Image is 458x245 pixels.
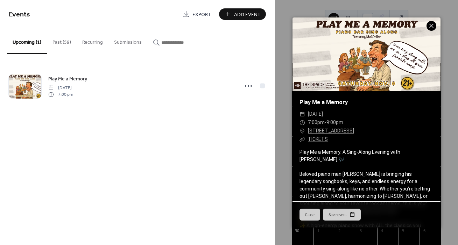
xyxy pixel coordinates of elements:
[48,75,87,83] a: Play Me a Memory
[219,8,266,20] button: Add Event
[48,75,87,83] span: Play Me a Memory
[300,135,305,144] div: ​
[308,136,328,142] a: TICKETS
[308,110,323,118] span: [DATE]
[326,120,343,125] span: 9:00pm
[300,110,305,118] div: ​
[177,8,216,20] a: Export
[48,85,73,91] span: [DATE]
[234,11,261,18] span: Add Event
[300,99,348,106] a: Play Me a Memory
[48,91,73,98] span: 7:00 pm
[47,28,77,53] button: Past (59)
[77,28,108,53] button: Recurring
[7,28,47,54] button: Upcoming (1)
[300,118,305,127] div: ​
[300,127,305,135] div: ​
[308,127,354,135] a: [STREET_ADDRESS]
[325,120,326,125] span: -
[9,8,30,21] span: Events
[300,209,320,221] button: Close
[108,28,147,53] button: Submissions
[323,209,361,221] button: Save event
[308,120,325,125] span: 7:00pm
[192,11,211,18] span: Export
